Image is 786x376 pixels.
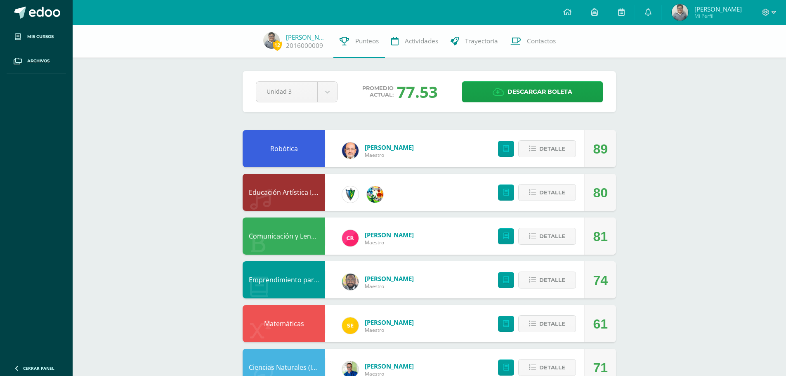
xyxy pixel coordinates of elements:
span: Detalle [539,141,565,156]
a: Unidad 3 [256,82,337,102]
button: Detalle [518,272,576,289]
span: Contactos [527,37,556,45]
span: [PERSON_NAME] [365,362,414,370]
span: [PERSON_NAME] [694,5,742,13]
a: Trayectoria [444,25,504,58]
div: 81 [593,218,608,255]
button: Detalle [518,228,576,245]
div: Emprendimiento para la Productividad [243,261,325,298]
img: 9f174a157161b4ddbe12118a61fed988.png [342,186,359,203]
img: 712781701cd376c1a616437b5c60ae46.png [342,274,359,290]
span: [PERSON_NAME] [365,274,414,283]
span: Punteos [355,37,379,45]
span: Cerrar panel [23,365,54,371]
button: Detalle [518,140,576,157]
span: [PERSON_NAME] [365,318,414,326]
span: Trayectoria [465,37,498,45]
span: Maestro [365,151,414,158]
div: Educación Artística I, Música y Danza [243,174,325,211]
img: 6b7a2a75a6c7e6282b1a1fdce061224c.png [342,142,359,159]
div: 74 [593,262,608,299]
button: Detalle [518,184,576,201]
span: Actividades [405,37,438,45]
span: Mi Perfil [694,12,742,19]
img: ab28fb4d7ed199cf7a34bbef56a79c5b.png [342,230,359,246]
span: Descargar boleta [507,82,572,102]
span: [PERSON_NAME] [365,143,414,151]
div: Matemáticas [243,305,325,342]
a: 2016000009 [286,41,323,50]
span: Unidad 3 [267,82,307,101]
div: Robótica [243,130,325,167]
span: Maestro [365,326,414,333]
span: Maestro [365,239,414,246]
a: Archivos [7,49,66,73]
button: Detalle [518,359,576,376]
a: Mis cursos [7,25,66,49]
span: Promedio actual: [362,85,394,98]
img: 3ba3423faefa342bc2c5b8ea565e626e.png [672,4,688,21]
span: Detalle [539,316,565,331]
div: Comunicación y Lenguaje, Idioma Español [243,218,325,255]
span: 77.53 [397,81,438,102]
span: [PERSON_NAME] [365,231,414,239]
span: Detalle [539,360,565,375]
img: 03c2987289e60ca238394da5f82a525a.png [342,317,359,334]
a: Actividades [385,25,444,58]
div: 61 [593,305,608,343]
div: 80 [593,174,608,211]
span: Archivos [27,58,50,64]
button: Detalle [518,315,576,332]
span: Detalle [539,185,565,200]
span: Mis cursos [27,33,54,40]
span: Detalle [539,272,565,288]
span: Detalle [539,229,565,244]
span: Maestro [365,283,414,290]
a: Descargar boleta [462,81,603,102]
a: [PERSON_NAME] [286,33,327,41]
img: 3ba3423faefa342bc2c5b8ea565e626e.png [263,32,280,49]
img: 159e24a6ecedfdf8f489544946a573f0.png [367,186,383,203]
a: Contactos [504,25,562,58]
span: 12 [273,40,282,50]
a: Punteos [333,25,385,58]
div: 89 [593,130,608,168]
